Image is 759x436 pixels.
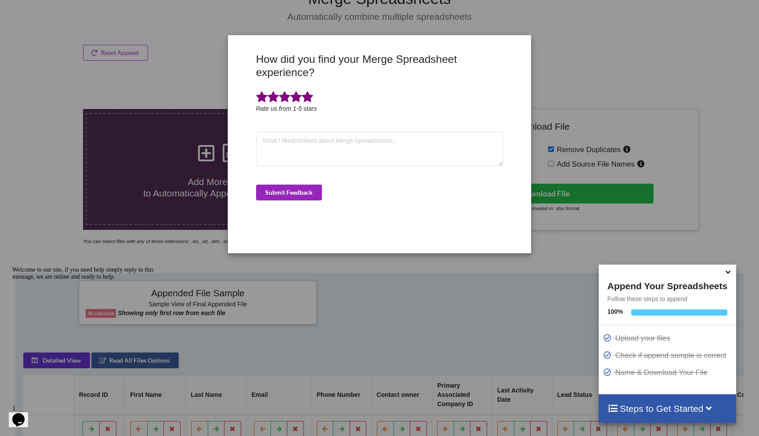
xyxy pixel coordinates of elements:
[256,105,317,112] i: Rate us from 1-5 stars
[9,263,167,396] iframe: chat widget
[256,185,322,200] button: Submit Feedback
[607,403,727,414] h4: Steps to Get Started
[9,401,37,427] iframe: chat widget
[4,4,145,17] span: Welcome to our site, if you need help simply reply to this message, we are online and ready to help.
[607,308,623,315] b: 100 %
[599,294,736,303] p: Follow these steps to append
[603,333,734,344] p: Upload your files
[603,367,734,378] p: Name & Download Your File
[256,53,503,79] h3: How did you find your Merge Spreadsheet experience?
[603,350,734,361] p: Check if append sample is correct
[599,278,736,291] h4: Append Your Spreadsheets
[4,4,162,18] div: Welcome to our site, if you need help simply reply to this message, we are online and ready to help.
